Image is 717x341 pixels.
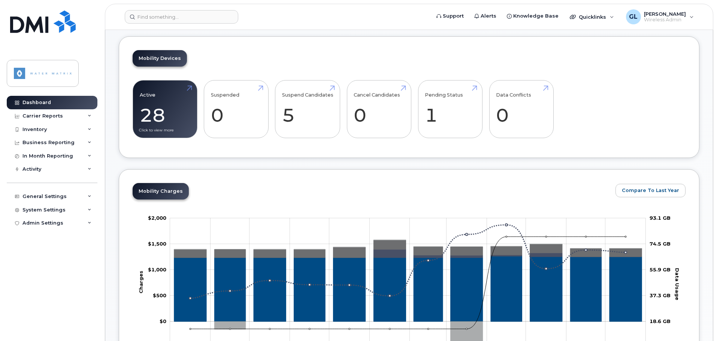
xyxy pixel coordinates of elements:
span: Quicklinks [579,14,606,20]
span: [PERSON_NAME] [644,11,686,17]
tspan: 18.6 GB [650,318,671,324]
a: Alerts [469,9,502,24]
span: Compare To Last Year [622,187,679,194]
span: Alerts [481,12,496,20]
tspan: $1,000 [148,267,166,273]
span: GL [629,12,638,21]
a: Knowledge Base [502,9,564,24]
a: Suspended 0 [211,85,261,134]
a: Pending Status 1 [425,85,475,134]
tspan: Charges [138,271,144,293]
tspan: $2,000 [148,215,166,221]
button: Compare To Last Year [615,184,686,197]
a: Support [431,9,469,24]
g: $0 [148,267,166,273]
a: Suspend Candidates 5 [282,85,333,134]
tspan: $500 [153,292,166,298]
div: Gilbert Lam [621,9,699,24]
tspan: 55.9 GB [650,267,671,273]
tspan: 93.1 GB [650,215,671,221]
tspan: 74.5 GB [650,241,671,247]
tspan: $0 [160,318,166,324]
a: Mobility Devices [133,50,187,67]
span: Support [443,12,464,20]
span: Wireless Admin [644,17,686,23]
span: Knowledge Base [513,12,559,20]
g: $0 [153,292,166,298]
div: Quicklinks [565,9,619,24]
g: Rate Plan [174,256,642,322]
a: Data Conflicts 0 [496,85,547,134]
g: HST [174,240,642,258]
tspan: 37.3 GB [650,292,671,298]
a: Active 28 [140,85,190,134]
tspan: Data Usage [674,268,680,300]
a: Cancel Candidates 0 [354,85,404,134]
g: $0 [148,241,166,247]
a: Mobility Charges [133,183,189,200]
g: $0 [148,215,166,221]
tspan: $1,500 [148,241,166,247]
input: Find something... [125,10,238,24]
